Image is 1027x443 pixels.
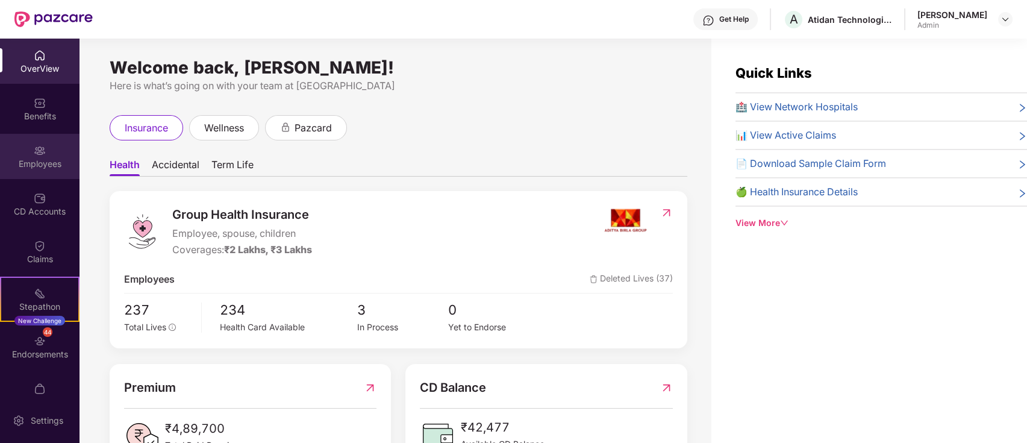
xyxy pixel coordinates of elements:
[14,316,65,325] div: New Challenge
[34,145,46,157] img: svg+xml;base64,PHN2ZyBpZD0iRW1wbG95ZWVzIiB4bWxucz0iaHR0cDovL3d3dy53My5vcmcvMjAwMC9zdmciIHdpZHRoPS...
[124,379,176,397] span: Premium
[735,65,812,81] span: Quick Links
[124,300,193,321] span: 237
[124,213,160,250] img: logo
[110,78,687,93] div: Here is what’s going on with your team at [GEOGRAPHIC_DATA]
[169,324,176,331] span: info-circle
[357,321,448,334] div: In Process
[295,121,332,136] span: pazcard
[34,240,46,252] img: svg+xml;base64,PHN2ZyBpZD0iQ2xhaW0iIHhtbG5zPSJodHRwOi8vd3d3LnczLm9yZy8yMDAwL3N2ZyIgd2lkdGg9IjIwIi...
[124,272,175,287] span: Employees
[172,206,312,224] span: Group Health Insurance
[172,242,312,257] div: Coverages:
[34,335,46,347] img: svg+xml;base64,PHN2ZyBpZD0iRW5kb3JzZW1lbnRzIiB4bWxucz0iaHR0cDovL3d3dy53My5vcmcvMjAwMC9zdmciIHdpZH...
[790,12,798,27] span: A
[211,159,254,176] span: Term Life
[917,9,987,20] div: [PERSON_NAME]
[603,206,648,236] img: insurerIcon
[34,383,46,395] img: svg+xml;base64,PHN2ZyBpZD0iTXlfT3JkZXJzIiBkYXRhLW5hbWU9Ik15IE9yZGVycyIgeG1sbnM9Imh0dHA6Ly93d3cudz...
[420,379,486,397] span: CD Balance
[34,97,46,109] img: svg+xml;base64,PHN2ZyBpZD0iQmVuZWZpdHMiIHhtbG5zPSJodHRwOi8vd3d3LnczLm9yZy8yMDAwL3N2ZyIgd2lkdGg9Ij...
[735,99,858,115] span: 🏥 View Network Hospitals
[808,14,892,25] div: Atidan Technologies Pvt Ltd
[461,418,545,437] span: ₹42,477
[780,219,788,227] span: down
[110,159,140,176] span: Health
[735,184,858,200] span: 🍏 Health Insurance Details
[1017,187,1027,200] span: right
[590,272,673,287] span: Deleted Lives (37)
[14,11,93,27] img: New Pazcare Logo
[280,122,291,133] div: animation
[1017,159,1027,171] span: right
[124,322,166,332] span: Total Lives
[735,216,1027,230] div: View More
[660,207,673,219] img: RedirectIcon
[204,121,244,136] span: wellness
[1017,102,1027,115] span: right
[719,14,749,24] div: Get Help
[590,275,598,283] img: deleteIcon
[125,121,168,136] span: insurance
[1017,130,1027,143] span: right
[13,415,25,427] img: svg+xml;base64,PHN2ZyBpZD0iU2V0dGluZy0yMHgyMCIgeG1sbnM9Imh0dHA6Ly93d3cudzMub3JnLzIwMDAvc3ZnIiB3aW...
[172,226,312,241] span: Employee, spouse, children
[224,243,312,256] span: ₹2 Lakhs, ₹3 Lakhs
[220,321,357,334] div: Health Card Available
[448,300,540,321] span: 0
[34,192,46,204] img: svg+xml;base64,PHN2ZyBpZD0iQ0RfQWNjb3VudHMiIGRhdGEtbmFtZT0iQ0QgQWNjb3VudHMiIHhtbG5zPSJodHRwOi8vd3...
[1000,14,1010,24] img: svg+xml;base64,PHN2ZyBpZD0iRHJvcGRvd24tMzJ4MzIiIHhtbG5zPSJodHRwOi8vd3d3LnczLm9yZy8yMDAwL3N2ZyIgd2...
[364,379,376,397] img: RedirectIcon
[27,415,67,427] div: Settings
[34,49,46,61] img: svg+xml;base64,PHN2ZyBpZD0iSG9tZSIgeG1sbnM9Imh0dHA6Ly93d3cudzMub3JnLzIwMDAvc3ZnIiB3aWR0aD0iMjAiIG...
[448,321,540,334] div: Yet to Endorse
[110,63,687,72] div: Welcome back, [PERSON_NAME]!
[735,156,886,171] span: 📄 Download Sample Claim Form
[152,159,199,176] span: Accidental
[220,300,357,321] span: 234
[34,287,46,300] img: svg+xml;base64,PHN2ZyB4bWxucz0iaHR0cDovL3d3dy53My5vcmcvMjAwMC9zdmciIHdpZHRoPSIyMSIgaGVpZ2h0PSIyMC...
[165,419,241,438] span: ₹4,89,700
[660,379,673,397] img: RedirectIcon
[917,20,987,30] div: Admin
[702,14,714,27] img: svg+xml;base64,PHN2ZyBpZD0iSGVscC0zMngzMiIgeG1sbnM9Imh0dHA6Ly93d3cudzMub3JnLzIwMDAvc3ZnIiB3aWR0aD...
[357,300,448,321] span: 3
[43,327,52,337] div: 44
[735,128,836,143] span: 📊 View Active Claims
[1,301,78,313] div: Stepathon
